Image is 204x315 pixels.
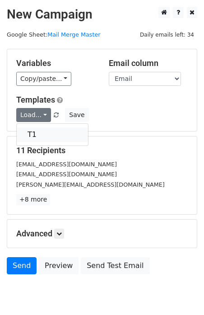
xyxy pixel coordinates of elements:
[16,171,117,178] small: [EMAIL_ADDRESS][DOMAIN_NAME]
[16,95,55,104] a: Templates
[16,194,50,205] a: +8 more
[16,161,117,168] small: [EMAIL_ADDRESS][DOMAIN_NAME]
[16,72,71,86] a: Copy/paste...
[65,108,88,122] button: Save
[16,108,51,122] a: Load...
[7,7,197,22] h2: New Campaign
[159,272,204,315] iframe: Chat Widget
[7,31,101,38] small: Google Sheet:
[109,58,188,68] h5: Email column
[16,146,188,155] h5: 11 Recipients
[137,30,197,40] span: Daily emails left: 34
[16,181,165,188] small: [PERSON_NAME][EMAIL_ADDRESS][DOMAIN_NAME]
[17,127,88,142] a: T1
[137,31,197,38] a: Daily emails left: 34
[47,31,100,38] a: Mail Merge Master
[39,257,79,274] a: Preview
[7,257,37,274] a: Send
[16,229,188,239] h5: Advanced
[81,257,149,274] a: Send Test Email
[16,58,95,68] h5: Variables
